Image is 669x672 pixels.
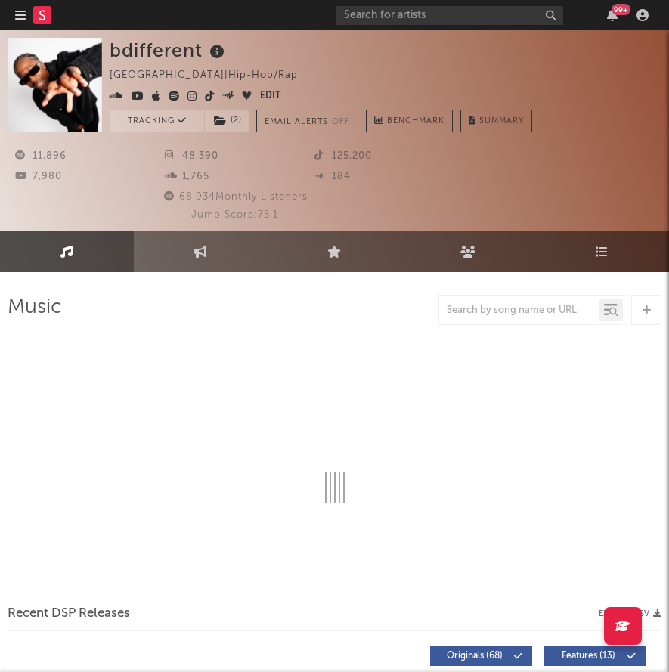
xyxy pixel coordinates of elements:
[460,110,532,132] button: Summary
[8,605,130,623] span: Recent DSP Releases
[332,118,350,126] em: Off
[387,113,444,131] span: Benchmark
[553,652,623,661] span: Features ( 13 )
[165,172,209,181] span: 1,765
[110,67,315,85] div: [GEOGRAPHIC_DATA] | Hip-Hop/Rap
[599,609,661,618] button: Export CSV
[430,646,532,666] button: Originals(68)
[260,88,280,106] button: Edit
[607,9,618,21] button: 99+
[314,172,351,181] span: 184
[612,4,630,15] div: 99 +
[314,151,372,161] span: 125,200
[544,646,646,666] button: Features(13)
[110,110,204,132] button: Tracking
[165,151,218,161] span: 48,390
[256,110,358,132] button: Email AlertsOff
[440,652,509,661] span: Originals ( 68 )
[162,192,308,202] span: 68,934 Monthly Listeners
[336,6,563,25] input: Search for artists
[205,110,249,132] button: (2)
[110,38,228,63] div: bdifferent
[15,172,62,181] span: 7,980
[15,151,67,161] span: 11,896
[204,110,249,132] span: ( 2 )
[479,117,524,125] span: Summary
[439,305,599,317] input: Search by song name or URL
[191,210,278,220] span: Jump Score: 75.1
[366,110,453,132] a: Benchmark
